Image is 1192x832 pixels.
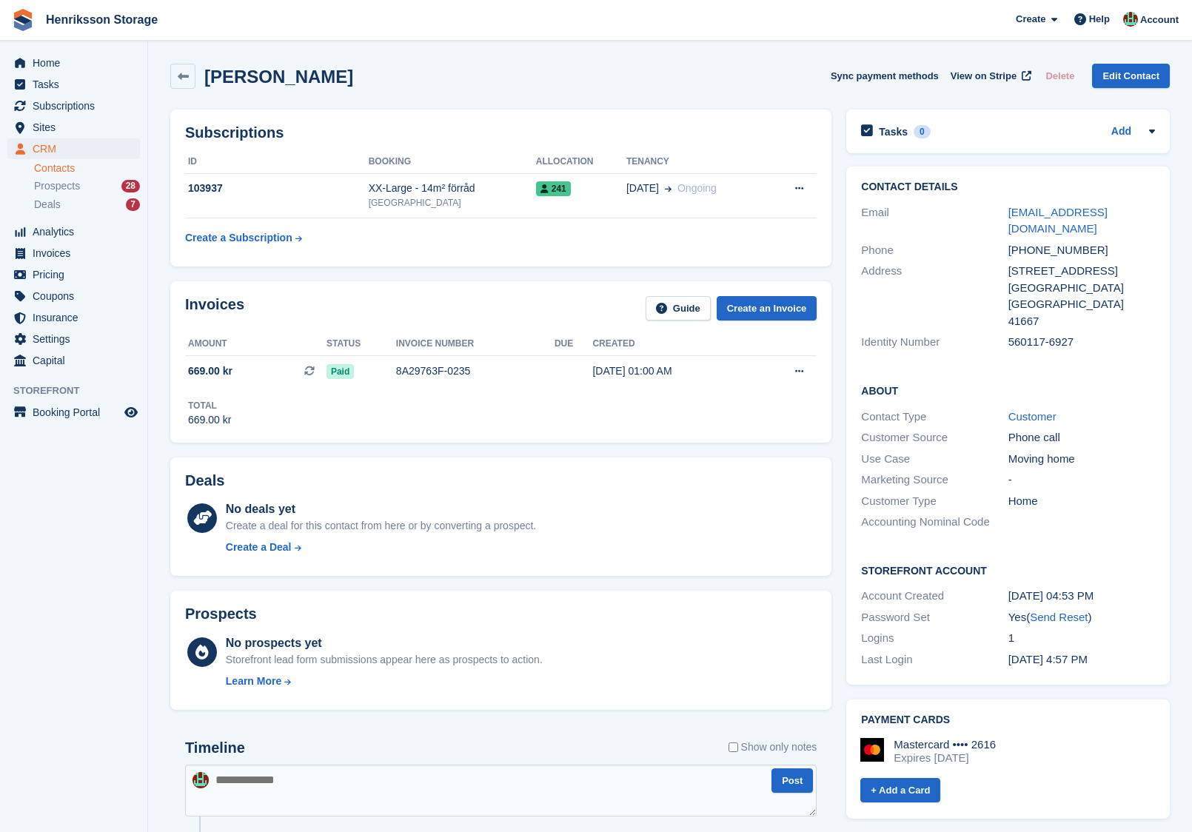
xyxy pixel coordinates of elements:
span: Invoices [33,243,121,264]
div: [PHONE_NUMBER] [1008,242,1155,259]
div: Logins [861,630,1008,647]
span: 669.00 kr [188,363,232,379]
div: [GEOGRAPHIC_DATA] [1008,296,1155,313]
div: Yes [1008,609,1155,626]
div: 0 [914,125,931,138]
a: Learn More [226,674,543,689]
a: + Add a Card [860,778,940,802]
button: Delete [1039,64,1080,88]
div: Last Login [861,651,1008,668]
div: [GEOGRAPHIC_DATA] [1008,280,1155,297]
span: Settings [33,329,121,349]
span: View on Stripe [951,69,1017,84]
th: Allocation [536,150,626,174]
button: Post [771,768,813,793]
img: Isak Martinelle [1123,12,1138,27]
span: Insurance [33,307,121,328]
span: Account [1140,13,1179,27]
th: Created [592,332,754,356]
th: Amount [185,332,327,356]
a: Preview store [122,403,140,421]
h2: Payment cards [861,714,1155,726]
th: Booking [369,150,536,174]
span: Create [1016,12,1045,27]
span: Deals [34,198,61,212]
span: Coupons [33,286,121,306]
div: 8A29763F-0235 [396,363,555,379]
span: Subscriptions [33,95,121,116]
span: Prospects [34,179,80,193]
div: - [1008,472,1155,489]
span: Paid [327,364,354,379]
a: Create a Deal [226,540,536,555]
time: 2025-08-27 14:57:34 UTC [1008,653,1088,665]
a: menu [7,329,140,349]
a: Customer [1008,410,1057,423]
div: [DATE] 04:53 PM [1008,588,1155,605]
div: [DATE] 01:00 AM [592,363,754,379]
input: Show only notes [729,739,738,755]
div: Moving home [1008,451,1155,468]
div: 1 [1008,630,1155,647]
span: Tasks [33,74,121,95]
th: Invoice number [396,332,555,356]
span: 241 [536,181,571,196]
a: Edit Contact [1092,64,1170,88]
span: Pricing [33,264,121,285]
div: Create a deal for this contact from here or by converting a prospect. [226,518,536,534]
a: Prospects 28 [34,178,140,194]
a: [EMAIL_ADDRESS][DOMAIN_NAME] [1008,206,1108,235]
span: Capital [33,350,121,371]
span: [DATE] [626,181,659,196]
h2: Invoices [185,296,244,321]
h2: Contact Details [861,181,1155,193]
th: Tenancy [626,150,769,174]
span: Booking Portal [33,402,121,423]
a: menu [7,221,140,242]
h2: Storefront Account [861,563,1155,577]
span: ( ) [1026,611,1091,623]
div: Create a Subscription [185,230,292,246]
a: menu [7,264,140,285]
a: menu [7,95,140,116]
div: 41667 [1008,313,1155,330]
h2: Subscriptions [185,124,817,141]
label: Show only notes [729,739,817,755]
span: Storefront [13,383,147,398]
div: Account Created [861,588,1008,605]
span: Home [33,53,121,73]
div: Phone call [1008,429,1155,446]
div: No prospects yet [226,634,543,652]
a: Contacts [34,161,140,175]
h2: Timeline [185,739,245,756]
a: Henriksson Storage [40,7,164,32]
th: Due [555,332,593,356]
div: Identity Number [861,334,1008,351]
div: No deals yet [226,500,536,518]
div: Expires [DATE] [894,751,996,765]
div: [STREET_ADDRESS] [1008,263,1155,280]
div: Phone [861,242,1008,259]
span: Help [1089,12,1110,27]
a: Deals 7 [34,197,140,212]
a: Guide [646,296,711,321]
a: Add [1111,124,1131,141]
img: stora-icon-8386f47178a22dfd0bd8f6a31ec36ba5ce8667c1dd55bd0f319d3a0aa187defe.svg [12,9,34,31]
div: [GEOGRAPHIC_DATA] [369,196,536,209]
a: menu [7,74,140,95]
th: ID [185,150,369,174]
div: Total [188,399,231,412]
h2: Tasks [879,125,908,138]
a: menu [7,117,140,138]
div: 7 [126,198,140,211]
th: Status [327,332,396,356]
a: menu [7,350,140,371]
div: XX-Large - 14m² förråd [369,181,536,196]
span: CRM [33,138,121,159]
a: Send Reset [1030,611,1088,623]
h2: About [861,383,1155,397]
div: 669.00 kr [188,412,231,428]
div: Use Case [861,451,1008,468]
div: Home [1008,493,1155,510]
div: Mastercard •••• 2616 [894,738,996,751]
